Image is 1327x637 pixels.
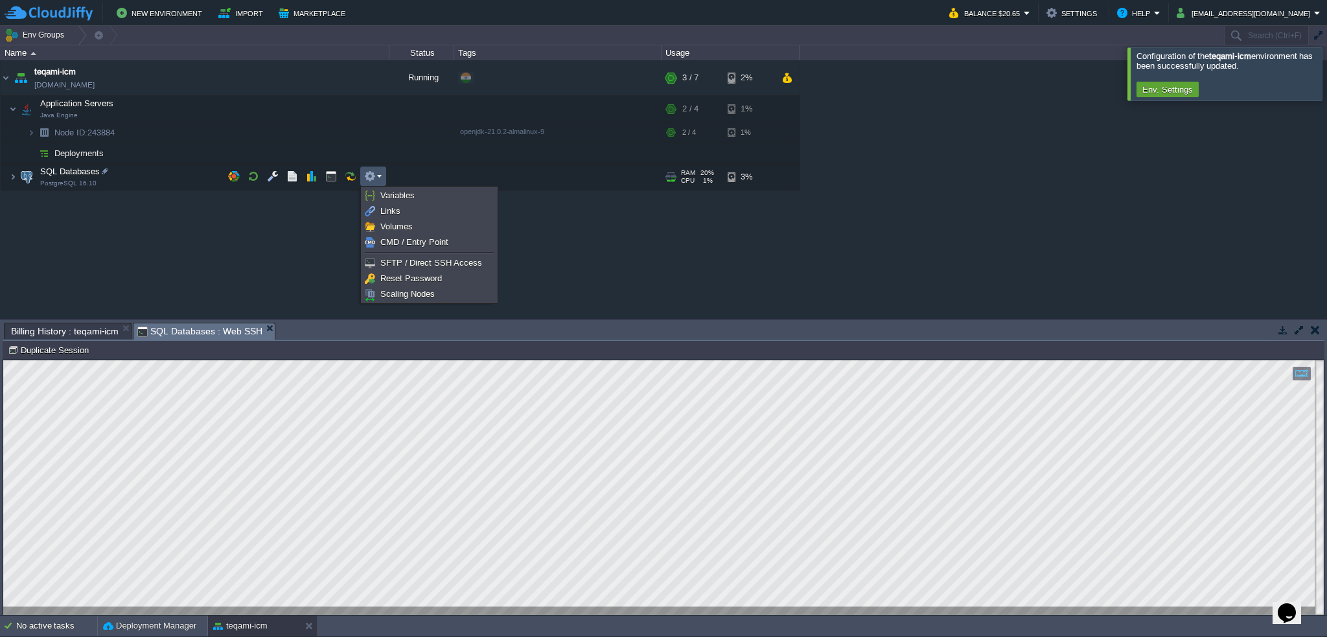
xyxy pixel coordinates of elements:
a: Reset Password [363,272,496,286]
div: 3 / 7 [682,60,698,95]
img: AMDAwAAAACH5BAEAAAAALAAAAAABAAEAAAICRAEAOw== [17,96,36,122]
div: Tags [455,45,661,60]
div: 2 / 4 [682,96,698,122]
span: SQL Databases : Web SSH [137,323,262,340]
a: [DOMAIN_NAME] [34,78,95,91]
span: Billing History : teqami-icm [11,323,119,339]
button: Import [218,5,267,21]
img: AMDAwAAAACH5BAEAAAAALAAAAAABAAEAAAICRAEAOw== [27,143,35,163]
iframe: chat widget [1273,585,1314,624]
a: CMD / Entry Point [363,235,496,249]
img: AMDAwAAAACH5BAEAAAAALAAAAAABAAEAAAICRAEAOw== [30,52,36,55]
div: 1% [728,122,770,143]
img: AMDAwAAAACH5BAEAAAAALAAAAAABAAEAAAICRAEAOw== [27,122,35,143]
span: CMD / Entry Point [380,237,448,247]
div: 2% [728,60,770,95]
img: CloudJiffy [5,5,93,21]
button: [EMAIL_ADDRESS][DOMAIN_NAME] [1177,5,1314,21]
div: No active tasks [16,616,97,636]
a: Deployments [53,148,106,159]
a: SQL DatabasesPostgreSQL 16.10 [39,167,102,176]
span: RAM [681,169,695,177]
a: Application ServersJava Engine [39,98,115,108]
img: AMDAwAAAACH5BAEAAAAALAAAAAABAAEAAAICRAEAOw== [9,96,17,122]
img: AMDAwAAAACH5BAEAAAAALAAAAAABAAEAAAICRAEAOw== [9,164,17,190]
button: Settings [1046,5,1101,21]
span: Scaling Nodes [380,289,435,299]
button: Duplicate Session [8,344,93,356]
img: AMDAwAAAACH5BAEAAAAALAAAAAABAAEAAAICRAEAOw== [35,122,53,143]
a: SFTP / Direct SSH Access [363,256,496,270]
a: Variables [363,189,496,203]
img: AMDAwAAAACH5BAEAAAAALAAAAAABAAEAAAICRAEAOw== [1,60,11,95]
span: Volumes [380,222,413,231]
button: Marketplace [279,5,349,21]
div: 1% [728,96,770,122]
span: SFTP / Direct SSH Access [380,258,482,268]
button: Deployment Manager [103,620,196,632]
button: New Environment [117,5,206,21]
span: Application Servers [39,98,115,109]
div: 3% [728,164,770,190]
button: Help [1117,5,1154,21]
div: Name [1,45,389,60]
a: Node ID:243884 [53,127,117,138]
a: Volumes [363,220,496,234]
span: Variables [380,191,415,200]
span: openjdk-21.0.2-almalinux-9 [460,128,544,135]
b: teqami-icm [1209,51,1251,61]
span: 1% [700,177,713,185]
div: Usage [662,45,799,60]
span: CPU [681,177,695,185]
div: Running [389,60,454,95]
button: teqami-icm [213,620,268,632]
span: Links [380,206,400,216]
span: PostgreSQL 16.10 [40,180,97,187]
button: Env Groups [5,26,69,44]
a: Links [363,204,496,218]
span: Node ID: [54,128,87,137]
span: SQL Databases [39,166,102,177]
div: 2 / 4 [682,122,696,143]
div: Status [390,45,454,60]
a: teqami-icm [34,65,76,78]
button: Balance $20.65 [949,5,1024,21]
span: Reset Password [380,273,442,283]
span: Java Engine [40,111,78,119]
a: Scaling Nodes [363,287,496,301]
img: AMDAwAAAACH5BAEAAAAALAAAAAABAAEAAAICRAEAOw== [12,60,30,95]
span: 20% [700,169,714,177]
img: AMDAwAAAACH5BAEAAAAALAAAAAABAAEAAAICRAEAOw== [17,164,36,190]
img: AMDAwAAAACH5BAEAAAAALAAAAAABAAEAAAICRAEAOw== [35,143,53,163]
span: 243884 [53,127,117,138]
button: Env. Settings [1138,84,1197,95]
span: Configuration of the environment has been successfully updated. [1137,51,1313,71]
